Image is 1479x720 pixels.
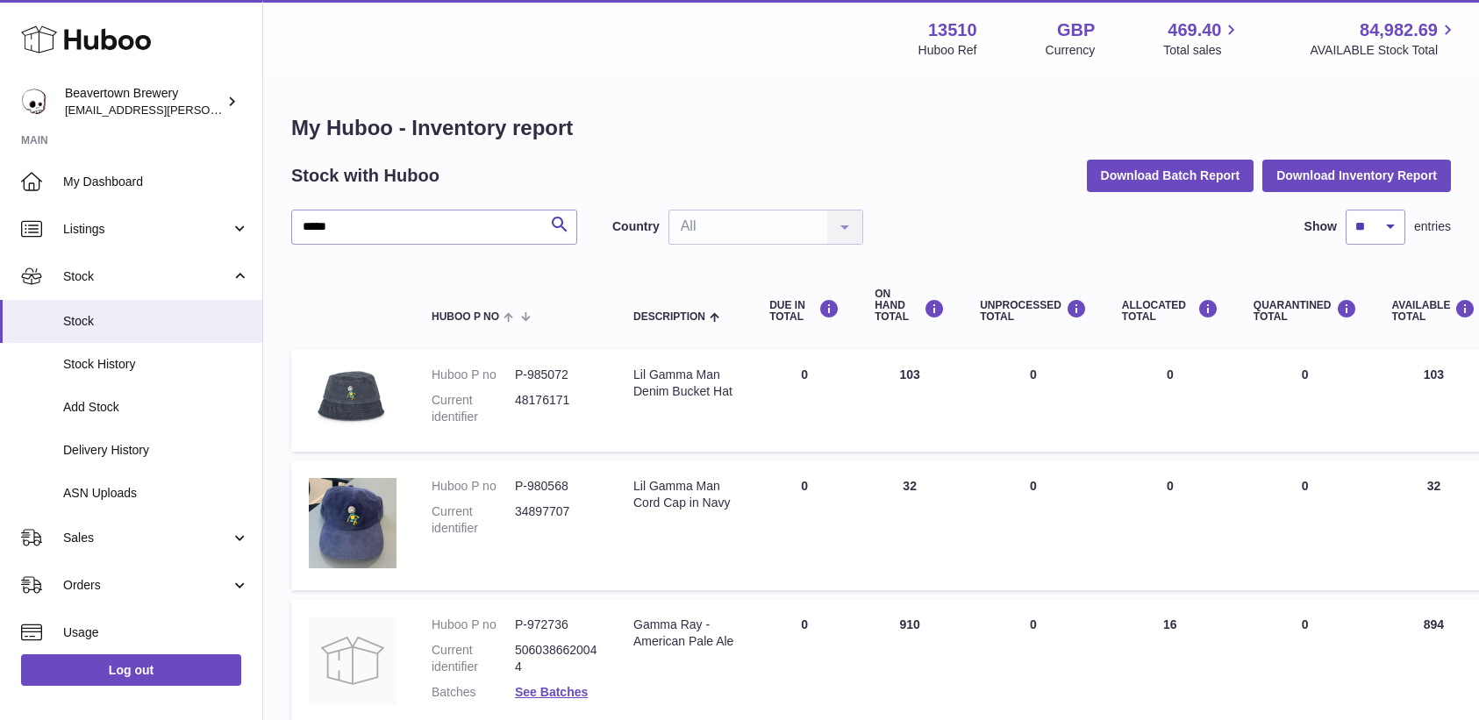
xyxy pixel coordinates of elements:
span: Delivery History [63,442,249,459]
span: 0 [1302,479,1309,493]
div: ALLOCATED Total [1122,299,1218,323]
span: Total sales [1163,42,1241,59]
dd: P-985072 [515,367,598,383]
span: My Dashboard [63,174,249,190]
div: Lil Gamma Man Cord Cap in Navy [633,478,734,511]
img: product image [309,478,397,569]
span: 469.40 [1168,18,1221,42]
a: 84,982.69 AVAILABLE Stock Total [1310,18,1458,59]
div: Currency [1046,42,1096,59]
dd: 5060386620044 [515,642,598,675]
dd: P-972736 [515,617,598,633]
td: 0 [1104,349,1236,452]
span: Stock [63,268,231,285]
label: Show [1304,218,1337,235]
span: Listings [63,221,231,238]
span: Huboo P no [432,311,499,323]
dd: 48176171 [515,392,598,425]
div: Huboo Ref [918,42,977,59]
span: Sales [63,530,231,546]
span: ASN Uploads [63,485,249,502]
span: Usage [63,624,249,641]
dt: Huboo P no [432,617,515,633]
dt: Batches [432,684,515,701]
td: 0 [962,460,1104,590]
span: 84,982.69 [1360,18,1438,42]
div: AVAILABLE Total [1392,299,1476,323]
span: Orders [63,577,231,594]
button: Download Inventory Report [1262,160,1451,191]
dd: P-980568 [515,478,598,495]
button: Download Batch Report [1087,160,1254,191]
td: 103 [857,349,962,452]
span: entries [1414,218,1451,235]
dt: Current identifier [432,642,515,675]
a: Log out [21,654,241,686]
h2: Stock with Huboo [291,164,439,188]
label: Country [612,218,660,235]
img: product image [309,367,397,425]
div: Beavertown Brewery [65,85,223,118]
a: See Batches [515,685,588,699]
h1: My Huboo - Inventory report [291,114,1451,142]
span: Stock [63,313,249,330]
dt: Current identifier [432,392,515,425]
img: product image [309,617,397,704]
span: Add Stock [63,399,249,416]
span: [EMAIL_ADDRESS][PERSON_NAME][DOMAIN_NAME] [65,103,352,117]
td: 0 [752,349,857,452]
td: 0 [962,349,1104,452]
span: AVAILABLE Stock Total [1310,42,1458,59]
a: 469.40 Total sales [1163,18,1241,59]
dt: Huboo P no [432,478,515,495]
div: Gamma Ray - American Pale Ale [633,617,734,650]
span: 0 [1302,617,1309,631]
img: kit.lowe@beavertownbrewery.co.uk [21,89,47,115]
td: 32 [857,460,962,590]
dt: Current identifier [432,503,515,537]
div: DUE IN TOTAL [769,299,840,323]
span: Stock History [63,356,249,373]
span: 0 [1302,367,1309,381]
dt: Huboo P no [432,367,515,383]
dd: 34897707 [515,503,598,537]
div: Lil Gamma Man Denim Bucket Hat [633,367,734,400]
strong: GBP [1057,18,1095,42]
div: UNPROCESSED Total [980,299,1087,323]
div: QUARANTINED Total [1254,299,1357,323]
div: ON HAND Total [875,289,945,324]
td: 0 [752,460,857,590]
strong: 13510 [928,18,977,42]
td: 0 [1104,460,1236,590]
span: Description [633,311,705,323]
